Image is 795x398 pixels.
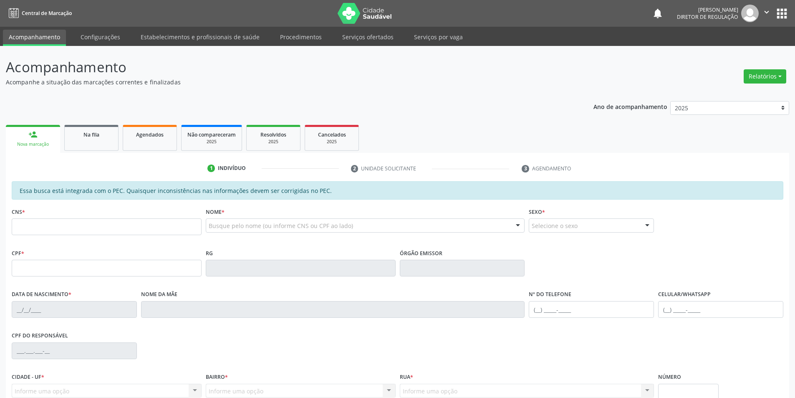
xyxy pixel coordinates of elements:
span: Selecione o sexo [532,221,578,230]
label: Número [658,371,681,384]
label: Bairro [206,371,228,384]
label: Celular/WhatsApp [658,288,711,301]
span: Na fila [83,131,99,138]
button: notifications [652,8,664,19]
div: person_add [28,130,38,139]
div: 2025 [252,139,294,145]
div: 2025 [311,139,353,145]
input: ___.___.___-__ [12,342,137,359]
button: Relatórios [744,69,786,84]
label: Órgão emissor [400,247,442,260]
a: Serviços ofertados [336,30,399,44]
input: (__) _____-_____ [658,301,783,318]
span: Busque pelo nome (ou informe CNS ou CPF ao lado) [209,221,353,230]
label: CNS [12,205,25,218]
label: Nº do Telefone [529,288,571,301]
span: Cancelados [318,131,346,138]
span: Central de Marcação [22,10,72,17]
label: Data de nascimento [12,288,71,301]
input: (__) _____-_____ [529,301,654,318]
label: Nome [206,205,225,218]
label: Rua [400,371,413,384]
input: __/__/____ [12,301,137,318]
p: Acompanhe a situação das marcações correntes e finalizadas [6,78,554,86]
span: Agendados [136,131,164,138]
a: Procedimentos [274,30,328,44]
a: Serviços por vaga [408,30,469,44]
label: Nome da mãe [141,288,177,301]
div: 2025 [187,139,236,145]
i:  [762,8,771,17]
a: Central de Marcação [6,6,72,20]
div: 1 [207,165,215,172]
a: Acompanhamento [3,30,66,46]
button:  [759,5,775,22]
button: apps [775,6,789,21]
label: CPF do responsável [12,330,68,342]
div: Nova marcação [12,141,54,147]
p: Ano de acompanhamento [593,101,667,112]
a: Configurações [75,30,126,44]
label: CPF [12,247,24,260]
span: Não compareceram [187,131,236,138]
p: Acompanhamento [6,57,554,78]
div: Indivíduo [218,165,246,172]
span: Resolvidos [260,131,286,138]
img: img [741,5,759,22]
label: Sexo [529,205,545,218]
a: Estabelecimentos e profissionais de saúde [135,30,265,44]
label: RG [206,247,213,260]
div: [PERSON_NAME] [677,6,738,13]
div: Essa busca está integrada com o PEC. Quaisquer inconsistências nas informações devem ser corrigid... [12,181,783,200]
span: Diretor de regulação [677,13,738,20]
